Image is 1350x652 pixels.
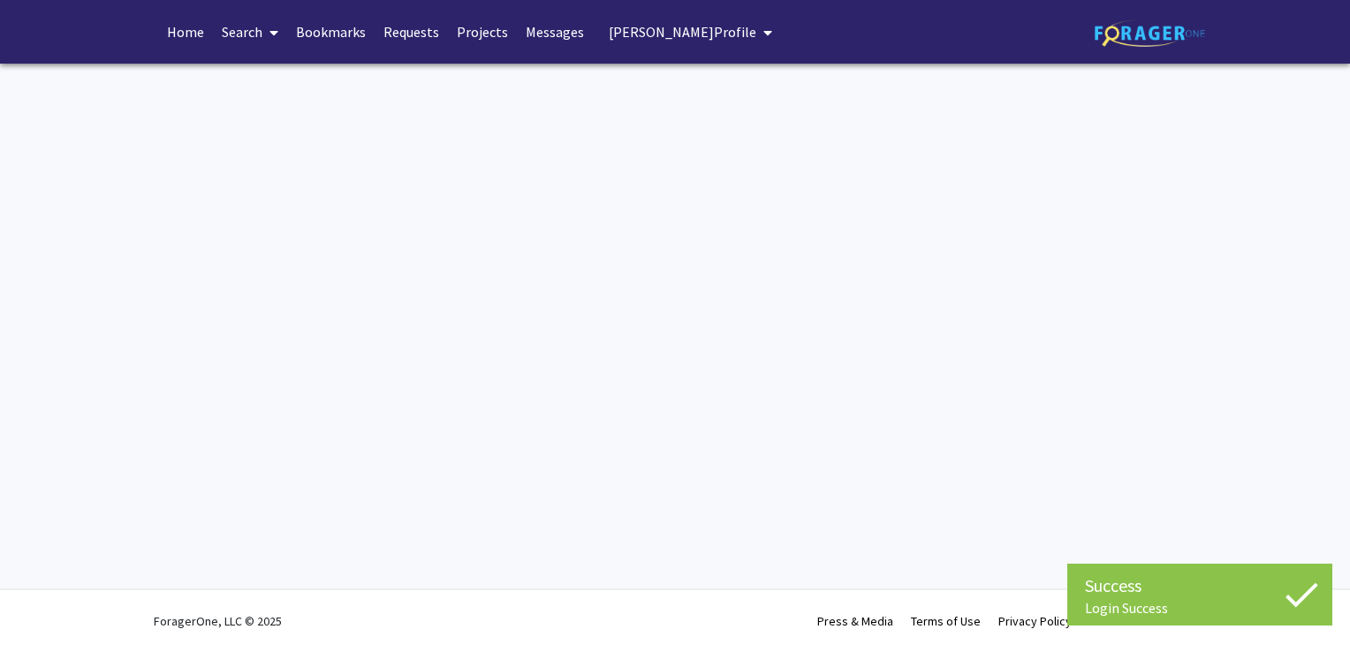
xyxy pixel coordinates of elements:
[448,1,517,63] a: Projects
[998,613,1072,629] a: Privacy Policy
[1085,599,1315,617] div: Login Success
[158,1,213,63] a: Home
[1095,19,1205,47] img: ForagerOne Logo
[213,1,287,63] a: Search
[154,590,282,652] div: ForagerOne, LLC © 2025
[287,1,375,63] a: Bookmarks
[817,613,893,629] a: Press & Media
[375,1,448,63] a: Requests
[609,23,756,41] span: [PERSON_NAME] Profile
[1085,572,1315,599] div: Success
[911,613,981,629] a: Terms of Use
[517,1,593,63] a: Messages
